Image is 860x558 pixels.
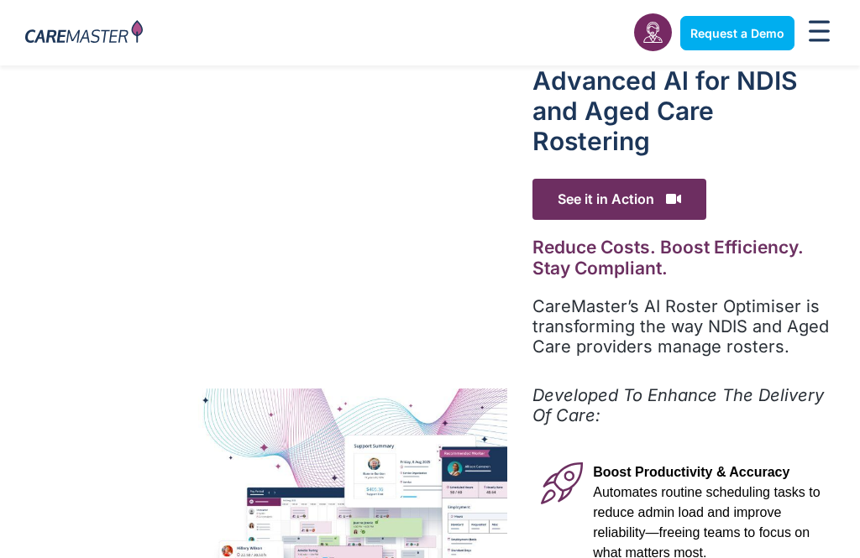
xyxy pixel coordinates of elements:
[25,20,143,46] img: CareMaster Logo
[532,296,835,357] p: CareMaster’s AI Roster Optimiser is transforming the way NDIS and Aged Care providers manage rost...
[532,65,835,156] h1: Advanced Al for NDIS and Aged Care Rostering
[532,237,835,279] h2: Reduce Costs. Boost Efficiency. Stay Compliant.
[532,385,824,425] em: Developed To Enhance The Delivery Of Care:
[803,15,835,51] div: Menu Toggle
[680,16,794,50] a: Request a Demo
[532,179,706,220] span: See it in Action
[690,26,784,40] span: Request a Demo
[593,465,789,479] span: Boost Productivity & Accuracy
